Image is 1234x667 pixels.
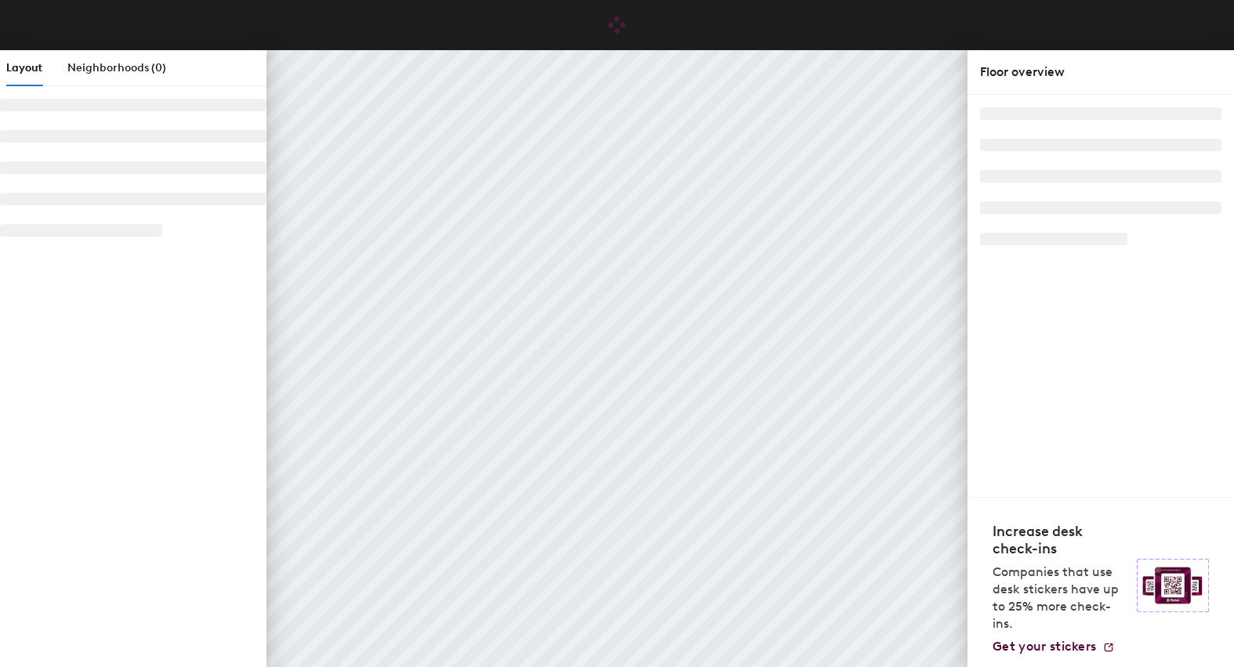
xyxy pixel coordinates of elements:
[993,639,1115,654] a: Get your stickers
[993,523,1127,557] h4: Increase desk check-ins
[6,61,42,74] span: Layout
[993,639,1096,654] span: Get your stickers
[67,61,166,74] span: Neighborhoods (0)
[1137,559,1209,612] img: Sticker logo
[980,63,1221,82] div: Floor overview
[993,564,1127,633] p: Companies that use desk stickers have up to 25% more check-ins.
